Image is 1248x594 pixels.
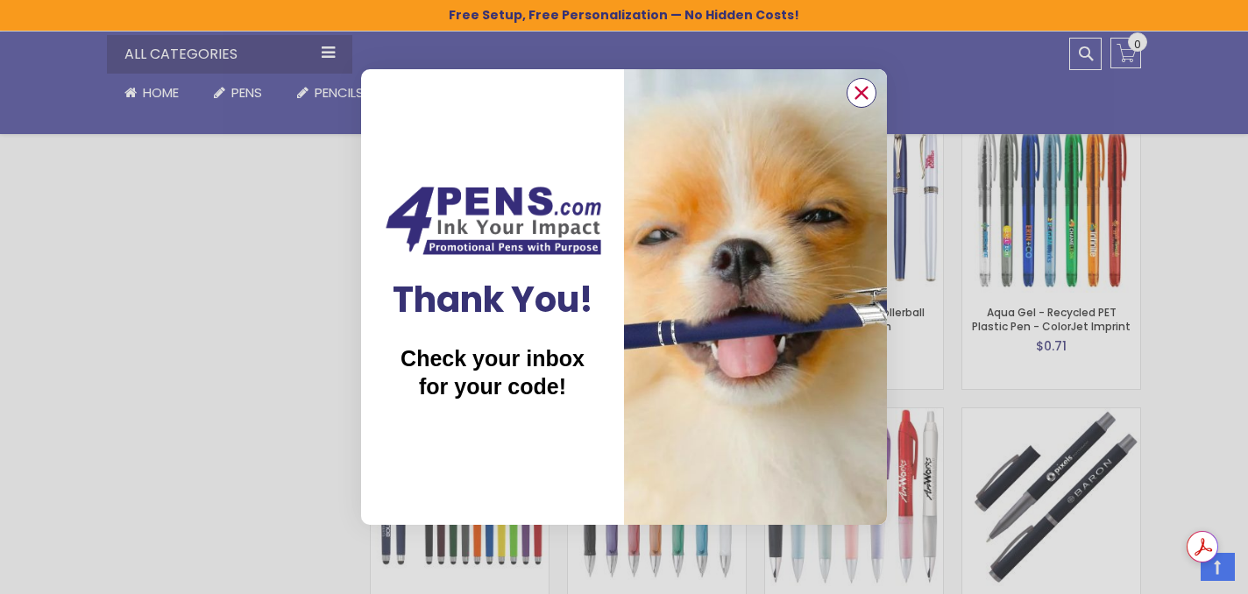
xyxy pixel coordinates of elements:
img: b2d7038a-49cb-4a70-a7cc-c7b8314b33fd.jpeg [624,69,887,525]
span: Check your inbox for your code! [401,346,585,399]
img: Couch [379,181,606,259]
span: Thank You! [393,275,593,324]
button: Close dialog [847,78,876,108]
